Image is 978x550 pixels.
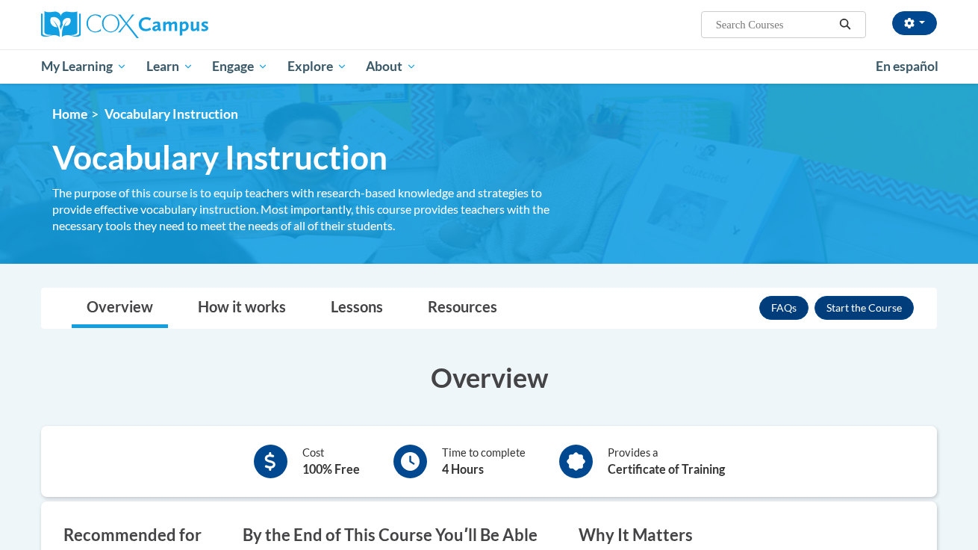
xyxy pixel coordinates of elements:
div: Provides a [608,445,725,478]
span: Engage [212,58,268,75]
h3: Recommended for [63,524,220,547]
div: The purpose of this course is to equip teachers with research-based knowledge and strategies to p... [52,185,567,234]
a: My Learning [31,49,137,84]
span: About [366,58,417,75]
button: Account Settings [892,11,937,35]
div: Time to complete [442,445,526,478]
a: En español [866,51,948,82]
a: FAQs [759,296,809,320]
a: Lessons [316,288,398,328]
div: Main menu [19,49,959,84]
h3: Overview [41,359,937,396]
a: Explore [278,49,357,84]
a: Overview [72,288,168,328]
img: Cox Campus [41,11,208,38]
b: Certificate of Training [608,462,725,476]
span: Learn [146,58,193,75]
a: How it works [183,288,301,328]
input: Search Courses [714,16,834,34]
b: 100% Free [302,462,360,476]
a: Resources [413,288,512,328]
span: Vocabulary Instruction [105,106,238,122]
span: My Learning [41,58,127,75]
a: Home [52,106,87,122]
h3: Why It Matters [579,524,892,547]
span: Vocabulary Instruction [52,137,387,177]
button: Enroll [815,296,914,320]
b: 4 Hours [442,462,484,476]
span: En español [876,58,938,74]
button: Search [834,16,856,34]
span: Explore [287,58,347,75]
a: About [357,49,427,84]
a: Learn [137,49,203,84]
a: Engage [202,49,278,84]
a: Cox Campus [41,11,325,38]
div: Cost [302,445,360,478]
